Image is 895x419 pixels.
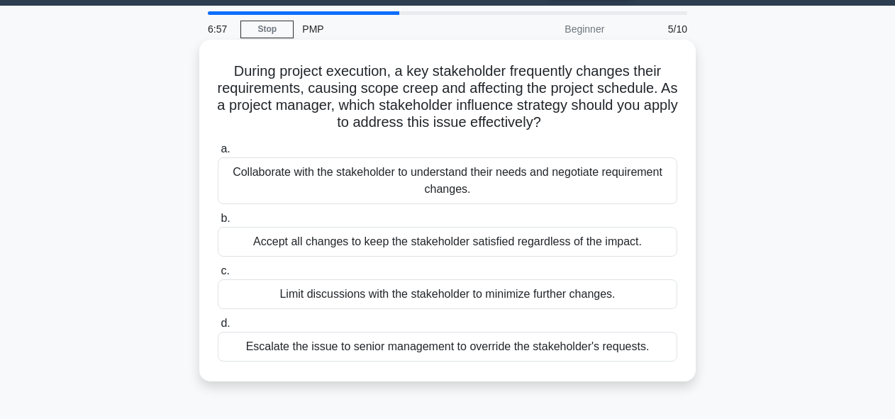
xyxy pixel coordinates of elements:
[199,15,240,43] div: 6:57
[218,227,677,257] div: Accept all changes to keep the stakeholder satisfied regardless of the impact.
[221,317,230,329] span: d.
[221,143,230,155] span: a.
[218,157,677,204] div: Collaborate with the stakeholder to understand their needs and negotiate requirement changes.
[613,15,696,43] div: 5/10
[294,15,489,43] div: PMP
[489,15,613,43] div: Beginner
[221,212,230,224] span: b.
[221,264,229,276] span: c.
[218,279,677,309] div: Limit discussions with the stakeholder to minimize further changes.
[240,21,294,38] a: Stop
[216,62,679,132] h5: During project execution, a key stakeholder frequently changes their requirements, causing scope ...
[218,332,677,362] div: Escalate the issue to senior management to override the stakeholder's requests.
